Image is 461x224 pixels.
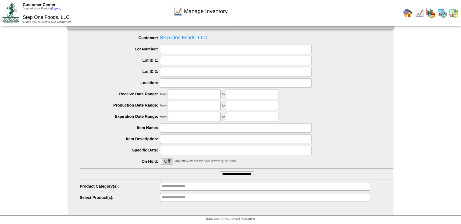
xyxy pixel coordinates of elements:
[206,217,255,221] span: [DEMOGRAPHIC_DATA] Packaging
[80,148,160,152] label: Specific Date:
[222,93,225,96] span: to
[403,8,413,18] img: home.gif
[80,159,160,164] label: On Hold:
[80,33,393,42] span: Step One Foods, LLC
[80,36,160,40] label: Customer:
[80,137,160,141] label: Item Description:
[173,6,183,16] img: line_graph.gif
[80,47,160,51] label: Lot Number:
[414,8,424,18] img: line_graph.gif
[80,58,160,63] label: Lot ID 1:
[160,158,172,165] div: OnOff
[80,125,160,130] label: Item Name:
[184,8,228,15] span: Manage Inventory
[80,69,160,74] label: Lot ID 2:
[2,3,19,23] img: ZoRoCo_Logo(Green%26Foil)%20jpg.webp
[160,115,167,119] span: from
[23,2,55,7] span: Customer Center
[80,103,160,107] label: Production Date Range:
[160,93,167,96] span: from
[51,7,61,10] a: (logout)
[80,195,160,200] label: Select Product(s):
[160,158,172,165] label: Off
[437,8,447,18] img: calendarprod.gif
[80,184,160,188] label: Product Category(s):
[80,80,160,85] label: Location:
[160,104,167,107] span: from
[426,8,436,18] img: graph.gif
[173,159,236,163] span: Only show items that are currently on hold.
[222,115,225,119] span: to
[449,8,459,18] img: calendarinout.gif
[222,104,225,107] span: to
[80,92,160,96] label: Receive Date Range:
[23,20,71,24] span: Thank You for Being Our Customer!
[23,7,61,10] span: Logged in as Pwright
[23,15,70,20] span: Step One Foods, LLC
[80,114,160,119] label: Expiration Date Range:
